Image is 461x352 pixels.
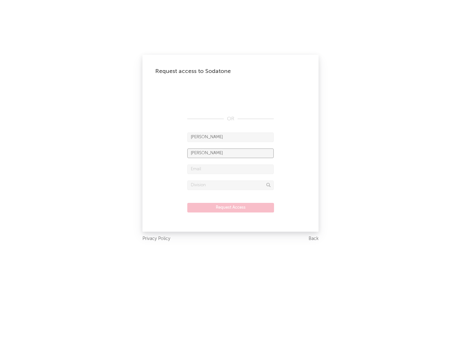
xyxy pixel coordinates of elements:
[187,115,274,123] div: OR
[187,180,274,190] input: Division
[187,164,274,174] input: Email
[187,203,274,212] button: Request Access
[187,132,274,142] input: First Name
[155,68,306,75] div: Request access to Sodatone
[187,148,274,158] input: Last Name
[142,235,170,243] a: Privacy Policy
[309,235,319,243] a: Back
